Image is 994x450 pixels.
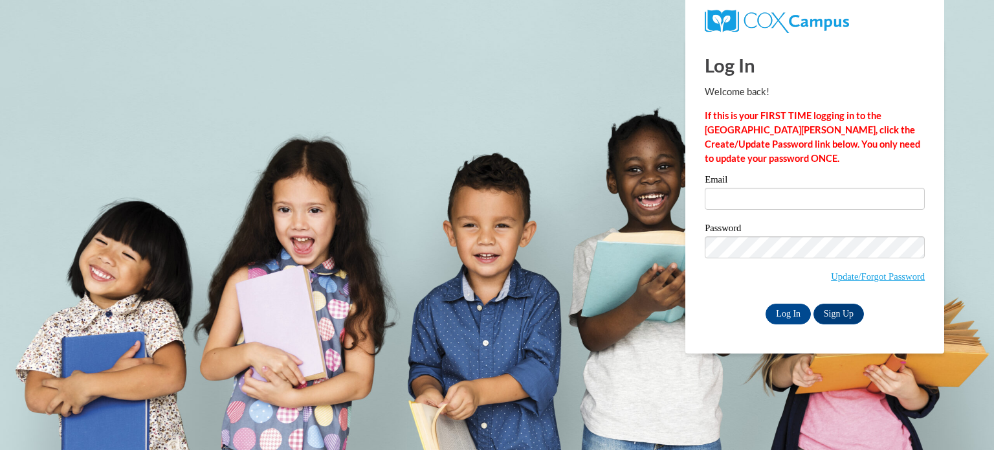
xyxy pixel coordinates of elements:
[813,304,864,324] a: Sign Up
[705,15,849,26] a: COX Campus
[705,223,925,236] label: Password
[766,304,811,324] input: Log In
[705,110,920,164] strong: If this is your FIRST TIME logging in to the [GEOGRAPHIC_DATA][PERSON_NAME], click the Create/Upd...
[705,85,925,99] p: Welcome back!
[705,52,925,78] h1: Log In
[705,175,925,188] label: Email
[705,10,849,33] img: COX Campus
[831,271,925,282] a: Update/Forgot Password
